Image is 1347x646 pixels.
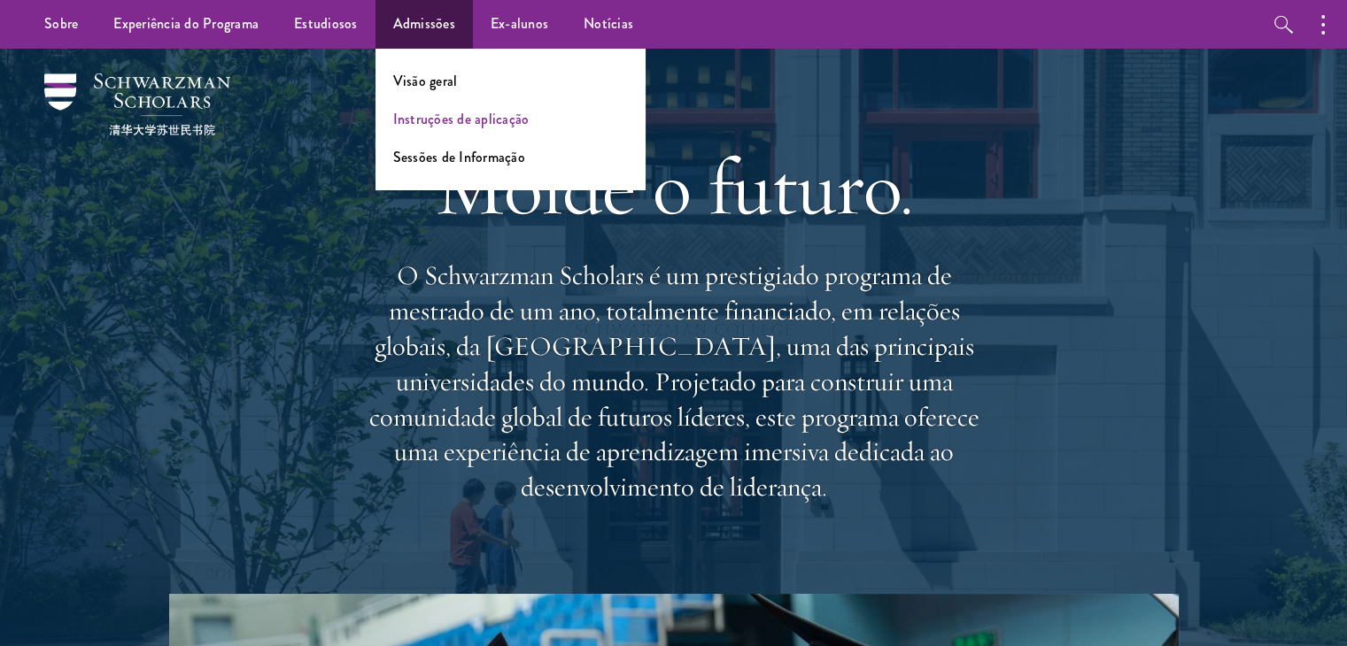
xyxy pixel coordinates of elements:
font: Experiência do Programa [113,13,259,34]
font: Estudiosos [294,13,358,34]
a: Sessões de Informação [393,147,525,167]
font: Admissões [393,13,455,34]
font: Molde o futuro. [433,137,915,236]
a: Visão geral [393,71,458,91]
font: Ex-alunos [491,13,548,34]
font: Notícias [584,13,633,34]
font: O Schwarzman Scholars é um prestigiado programa de mestrado de um ano, totalmente financiado, em ... [368,258,979,504]
a: Instruções de aplicação [393,109,530,129]
font: Sobre [44,13,78,34]
img: Bolsistas Schwarzman [44,73,230,135]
